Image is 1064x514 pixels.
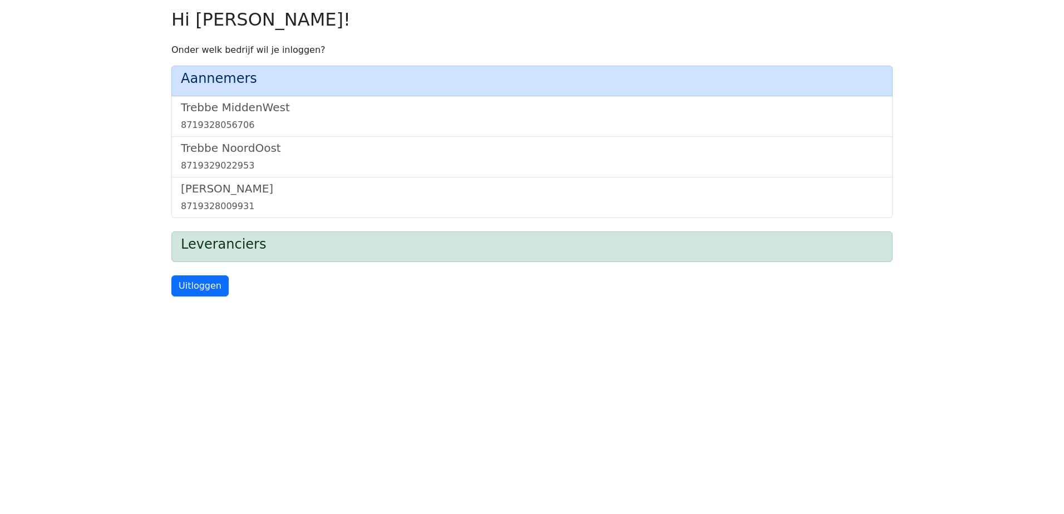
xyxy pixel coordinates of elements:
[181,159,883,172] div: 8719329022953
[171,275,229,296] a: Uitloggen
[181,182,883,195] h5: [PERSON_NAME]
[181,182,883,213] a: [PERSON_NAME]8719328009931
[181,118,883,132] div: 8719328056706
[181,101,883,132] a: Trebbe MiddenWest8719328056706
[181,101,883,114] h5: Trebbe MiddenWest
[181,71,883,87] h4: Aannemers
[181,141,883,172] a: Trebbe NoordOost8719329022953
[181,236,883,253] h4: Leveranciers
[181,200,883,213] div: 8719328009931
[171,43,893,57] p: Onder welk bedrijf wil je inloggen?
[181,141,883,155] h5: Trebbe NoordOost
[171,9,893,30] h2: Hi [PERSON_NAME]!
